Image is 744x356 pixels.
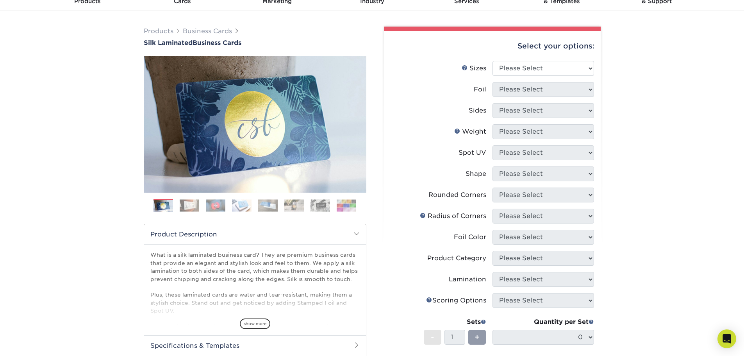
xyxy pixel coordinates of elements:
[144,39,193,47] span: Silk Laminated
[459,148,486,157] div: Spot UV
[466,169,486,179] div: Shape
[183,27,232,35] a: Business Cards
[284,199,304,211] img: Business Cards 06
[454,127,486,136] div: Weight
[475,331,480,343] span: +
[717,329,736,348] div: Open Intercom Messenger
[469,106,486,115] div: Sides
[492,317,594,327] div: Quantity per Set
[337,199,356,211] img: Business Cards 08
[144,13,366,236] img: Silk Laminated 01
[431,331,434,343] span: -
[310,199,330,211] img: Business Cards 07
[427,254,486,263] div: Product Category
[474,85,486,94] div: Foil
[391,31,594,61] div: Select your options:
[424,317,486,327] div: Sets
[144,335,366,356] h2: Specifications & Templates
[258,199,278,211] img: Business Cards 05
[153,196,173,216] img: Business Cards 01
[144,39,366,47] h1: Business Cards
[206,199,225,211] img: Business Cards 03
[426,296,486,305] div: Scoring Options
[420,211,486,221] div: Radius of Corners
[449,275,486,284] div: Lamination
[240,318,270,329] span: show more
[428,190,486,200] div: Rounded Corners
[144,27,173,35] a: Products
[454,233,486,242] div: Foil Color
[144,39,366,47] a: Silk LaminatedBusiness Cards
[232,199,252,211] img: Business Cards 04
[180,199,199,211] img: Business Cards 02
[144,224,366,244] h2: Product Description
[462,64,486,73] div: Sizes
